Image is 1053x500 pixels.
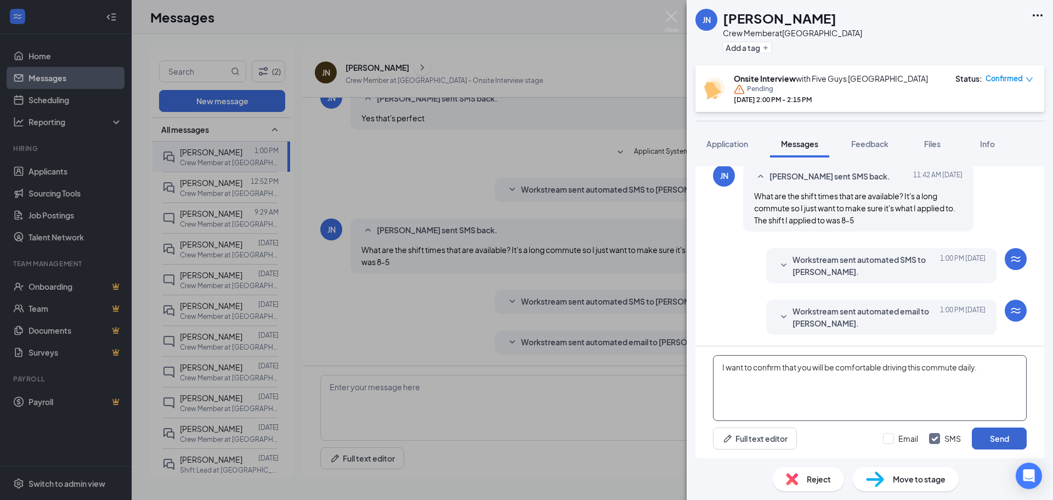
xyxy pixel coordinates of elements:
span: Files [924,139,941,149]
svg: Ellipses [1031,9,1044,22]
svg: SmallChevronUp [754,170,767,183]
div: with Five Guys [GEOGRAPHIC_DATA] [734,73,928,84]
button: PlusAdd a tag [723,42,772,53]
span: Reject [807,473,831,485]
div: JN [720,170,728,181]
svg: Pen [722,433,733,444]
b: Onsite Interview [734,74,796,83]
svg: WorkstreamLogo [1009,252,1022,266]
span: Workstream sent automated SMS to [PERSON_NAME]. [792,254,936,278]
span: Pending [747,84,773,95]
span: Application [706,139,748,149]
span: Info [980,139,995,149]
div: Status : [955,73,982,84]
div: JN [703,14,711,25]
textarea: I want to confirm that you will be comfortable driving this commute daily. [713,355,1027,421]
button: Full text editorPen [713,428,797,450]
svg: Plus [762,44,769,51]
button: Send [972,428,1027,450]
svg: SmallChevronDown [777,259,790,272]
span: [DATE] 11:42 AM [913,170,963,183]
span: Workstream sent automated email to [PERSON_NAME]. [792,305,936,329]
h1: [PERSON_NAME] [723,9,836,27]
span: What are the shift times that are available? It's a long commute so I just want to make sure it's... [754,191,955,225]
span: Messages [781,139,818,149]
span: [DATE] 1:00 PM [940,305,986,329]
svg: WorkstreamLogo [1009,304,1022,317]
span: Move to stage [893,473,946,485]
div: Open Intercom Messenger [1016,463,1042,489]
span: Confirmed [986,73,1023,84]
div: [DATE] 2:00 PM - 2:15 PM [734,95,928,104]
span: [DATE] 1:00 PM [940,254,986,278]
span: Feedback [851,139,888,149]
span: down [1026,76,1033,83]
svg: SmallChevronDown [777,311,790,324]
span: [PERSON_NAME] sent SMS back. [769,170,890,183]
div: Crew Member at [GEOGRAPHIC_DATA] [723,27,862,38]
svg: Warning [734,84,745,95]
